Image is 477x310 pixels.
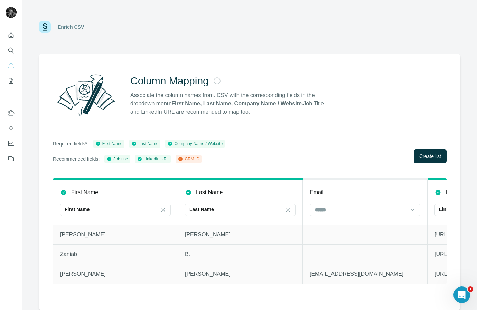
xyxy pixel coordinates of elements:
button: Enrich CSV [6,59,17,72]
p: First Name [71,188,98,197]
p: [PERSON_NAME] [185,231,296,239]
p: First Name [65,206,90,213]
p: Recommended fields: [53,156,100,162]
img: Avatar [6,7,17,18]
button: Use Surfe API [6,122,17,134]
div: Job title [106,156,128,162]
button: Quick start [6,29,17,41]
img: Surfe Illustration - Column Mapping [53,71,119,120]
button: My lists [6,75,17,87]
img: Surfe Logo [39,21,51,33]
div: LinkedIn URL [137,156,169,162]
div: Enrich CSV [58,24,84,30]
div: Company Name / Website [167,141,223,147]
button: Search [6,44,17,57]
p: [PERSON_NAME] [60,270,171,278]
span: Create list [419,153,441,160]
button: Dashboard [6,137,17,150]
p: B. [185,250,296,259]
p: Last Name [196,188,223,197]
button: Create list [414,149,447,163]
h2: Column Mapping [130,75,209,87]
p: [PERSON_NAME] [60,231,171,239]
p: Required fields*: [53,140,88,147]
p: LinkedIn URL [439,206,470,213]
strong: First Name, Last Name, Company Name / Website. [171,101,303,106]
p: Email [310,188,324,197]
div: Last Name [131,141,158,147]
p: Zaniab [60,250,171,259]
button: Feedback [6,152,17,165]
p: Last Name [189,206,214,213]
iframe: Intercom live chat [453,286,470,303]
p: Associate the column names from. CSV with the corresponding fields in the dropdown menu: Job Titl... [130,91,330,116]
span: 1 [468,286,473,292]
div: CRM ID [178,156,199,162]
div: First Name [95,141,123,147]
p: [PERSON_NAME] [185,270,296,278]
button: Use Surfe on LinkedIn [6,107,17,119]
p: [EMAIL_ADDRESS][DOMAIN_NAME] [310,270,420,278]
